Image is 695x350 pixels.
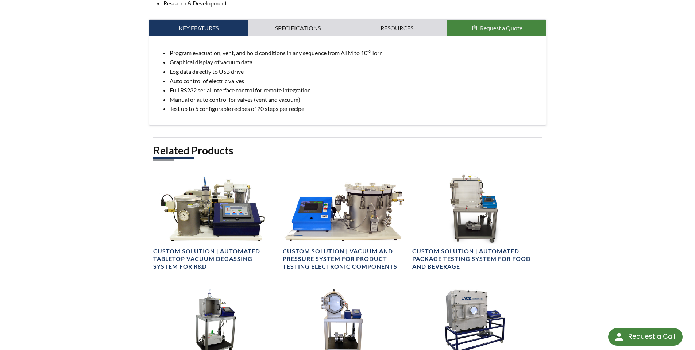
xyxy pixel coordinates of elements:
div: Request a Call [628,328,675,345]
img: round button [613,331,625,343]
button: Request a Quote [447,20,546,36]
span: Request a Quote [480,24,522,31]
sup: -3 [367,49,371,54]
li: Manual or auto control for valves (vent and vacuum) [170,95,540,104]
a: Automated Package Testing System for Food and Beverage on CartCustom Solution | Automated Package... [412,173,537,270]
li: Auto control of electric valves [170,76,540,86]
li: Test up to 5 configurable recipes of 20 steps per recipe [170,104,540,114]
h4: Custom Solution | Automated Package Testing System for Food and Beverage [412,247,537,270]
a: Resources [348,20,447,36]
a: Specifications [248,20,348,36]
li: Full RS232 serial interface control for remote integration [170,85,540,95]
a: Tabletop vacuum degassing system, front viewCustom Solution | Automated Tabletop Vacuum Degassing... [153,173,278,270]
div: Request a Call [608,328,683,346]
li: Program evacuation, vent, and hold conditions in any sequence from ATM to 10 Torr [170,48,540,58]
a: Key Features [149,20,248,36]
li: Graphical display of vacuum data [170,57,540,67]
a: Front view of tabletop mounted vacuum and pressure system with vertical cylindrical chamber and v... [283,173,408,270]
li: Log data directly to USB drive [170,67,540,76]
h2: Related Products [153,144,542,157]
h4: Custom Solution | Automated Tabletop Vacuum Degassing System for R&D [153,247,278,270]
h4: Custom Solution | Vacuum and Pressure System for Product Testing Electronic Components [283,247,408,270]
